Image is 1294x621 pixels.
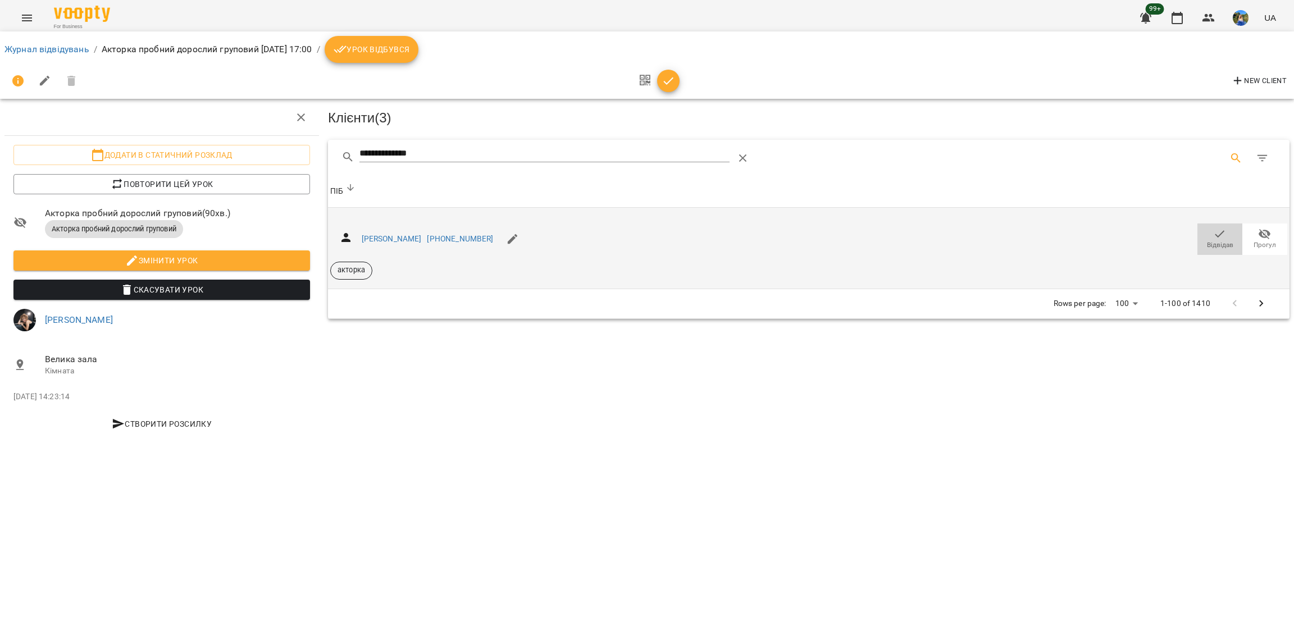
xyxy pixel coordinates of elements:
span: Скасувати Урок [22,283,301,296]
li: / [317,43,320,56]
input: Search [359,145,730,163]
span: Створити розсилку [18,417,306,431]
li: / [94,43,97,56]
button: Додати в статичний розклад [13,145,310,165]
p: Rows per page: [1054,298,1106,309]
span: ПІБ [330,185,1287,198]
a: [PERSON_NAME] [45,314,113,325]
div: Sort [330,185,358,198]
span: Акторка пробний дорослий груповий ( 90 хв. ) [45,207,310,220]
img: Voopty Logo [54,6,110,22]
button: Next Page [1248,290,1275,317]
span: Повторити цей урок [22,177,301,191]
button: Змінити урок [13,250,310,271]
img: 0fc4f9d522d3542c56c5d1a1096ba97a.jpg [1233,10,1249,26]
a: Журнал відвідувань [4,44,89,54]
button: Search [1223,145,1250,172]
div: Table Toolbar [328,140,1290,176]
span: Акторка пробний дорослий груповий [45,224,183,234]
span: Змінити урок [22,254,301,267]
span: Урок відбувся [334,43,410,56]
span: акторка [331,265,372,275]
button: Відвідав [1197,223,1242,255]
a: [PHONE_NUMBER] [427,234,493,243]
p: [DATE] 14:23:14 [13,391,310,403]
span: 99+ [1146,3,1164,15]
span: UA [1264,12,1276,24]
p: 1-100 of 1410 [1160,298,1210,309]
span: Додати в статичний розклад [22,148,301,162]
h3: Клієнти ( 3 ) [328,111,1290,125]
a: [PERSON_NAME] [362,234,422,243]
nav: breadcrumb [4,36,1290,63]
span: Прогул [1254,240,1276,250]
div: 100 [1111,295,1142,312]
button: Прогул [1242,223,1287,255]
button: Скасувати Урок [13,280,310,300]
span: Велика зала [45,353,310,366]
button: Фільтр [1249,145,1276,172]
button: Урок відбувся [325,36,419,63]
p: Акторка пробний дорослий груповий [DATE] 17:00 [102,43,312,56]
img: 37f07a527a8e8b314f95a8bb8319707f.jpg [13,309,36,331]
button: New Client [1228,72,1290,90]
div: ПІБ [330,185,343,198]
button: Повторити цей урок [13,174,310,194]
button: UA [1260,7,1281,28]
span: For Business [54,23,110,30]
p: Кімната [45,366,310,377]
span: Відвідав [1207,240,1233,250]
button: Створити розсилку [13,414,310,434]
span: New Client [1231,74,1287,88]
button: Menu [13,4,40,31]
